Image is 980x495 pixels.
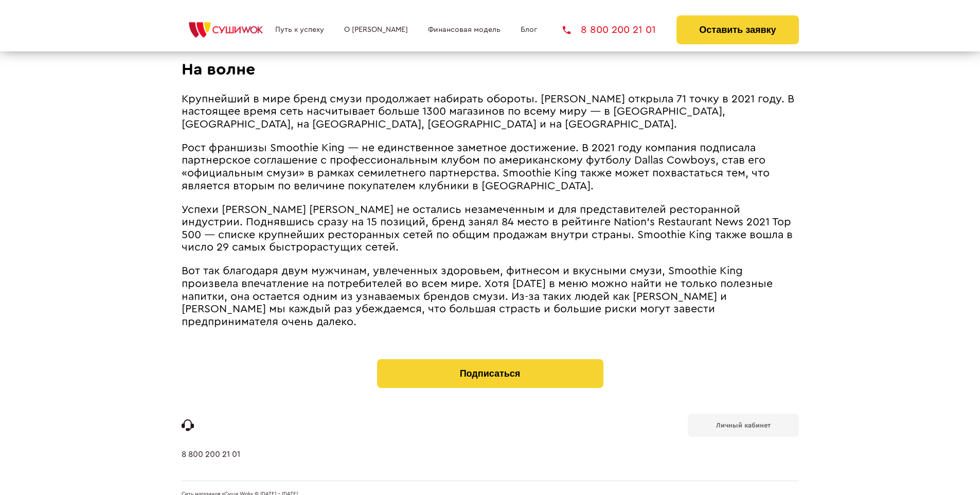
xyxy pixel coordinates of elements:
span: Успехи [PERSON_NAME] [PERSON_NAME] не остались незамеченным и для представителей ресторанной инду... [182,204,793,253]
button: Оставить заявку [676,15,798,44]
a: Личный кабинет [688,414,799,437]
span: Вот так благодаря двум мужчинам, увлеченных здоровьем, фитнесом и вкусными смузи, Smoothie King п... [182,266,773,327]
span: На волне [182,61,255,78]
a: 8 800 200 21 01 [182,450,240,481]
span: Рост франшизы Smoothie King ― не единственное заметное достижение. В 2021 году компания подписала... [182,143,770,191]
span: Крупнейший в мире бренд смузи продолжает набирать обороты. [PERSON_NAME] открыла 71 точку в 2021 ... [182,94,794,130]
span: 8 800 200 21 01 [581,25,656,35]
a: Финансовая модель [428,26,501,34]
button: Подписаться [377,359,603,388]
a: О [PERSON_NAME] [344,26,408,34]
a: Блог [521,26,537,34]
a: Путь к успеху [275,26,324,34]
a: 8 800 200 21 01 [563,25,656,35]
b: Личный кабинет [716,422,771,429]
